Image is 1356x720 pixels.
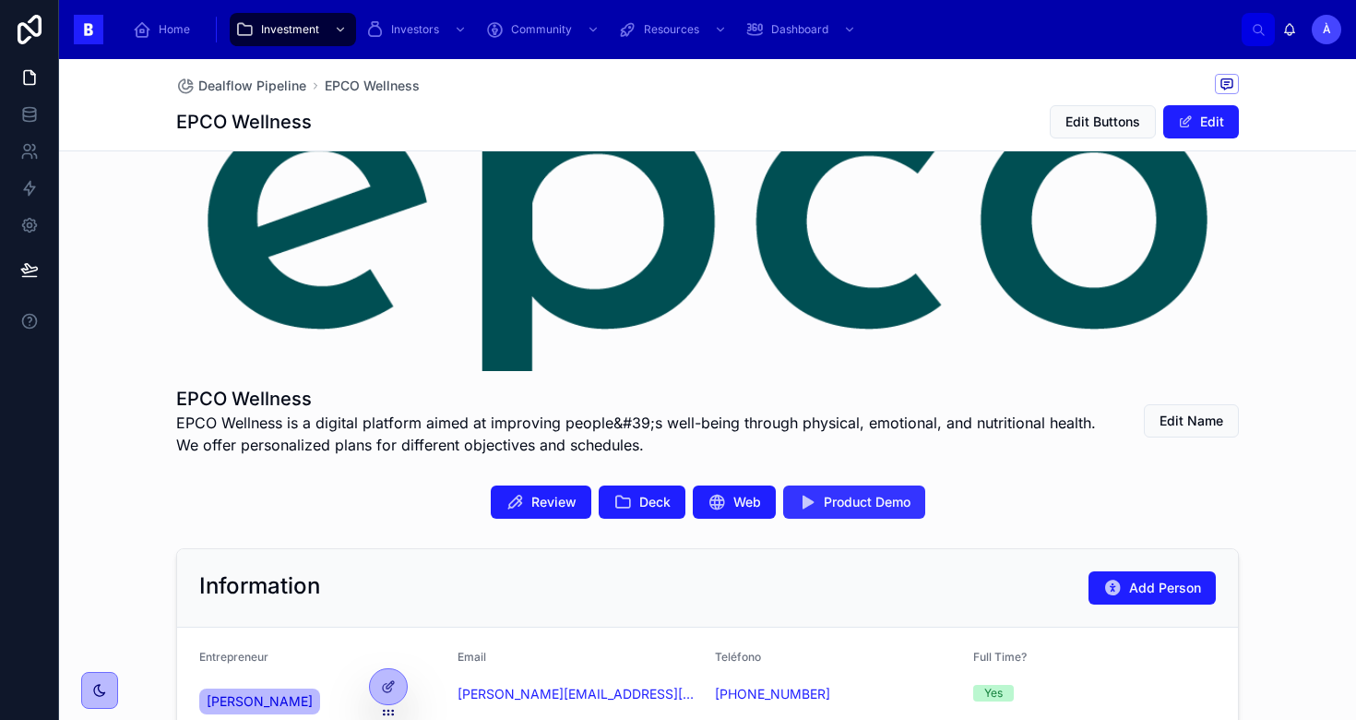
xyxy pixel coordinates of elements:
[127,13,203,46] a: Home
[973,650,1027,664] span: Full Time?
[783,486,925,519] button: Product Demo
[771,22,828,37] span: Dashboard
[325,77,420,95] a: EPCO Wellness
[261,22,319,37] span: Investment
[391,22,439,37] span: Investors
[176,109,312,135] h1: EPCO Wellness
[531,493,577,511] span: Review
[733,493,761,511] span: Web
[1065,113,1140,131] span: Edit Buttons
[491,486,591,519] button: Review
[118,9,1242,50] div: scrollable content
[198,77,306,95] span: Dealflow Pipeline
[613,13,736,46] a: Resources
[1129,579,1201,597] span: Add Person
[599,486,685,519] button: Deck
[176,412,1100,456] span: EPCO Wellness is a digital platform aimed at improving people&#39;s well-being through physical, ...
[824,493,910,511] span: Product Demo
[199,571,320,601] h2: Information
[740,13,865,46] a: Dashboard
[74,15,103,44] img: App logo
[458,685,701,703] a: [PERSON_NAME][EMAIL_ADDRESS][DOMAIN_NAME]
[207,692,313,711] span: [PERSON_NAME]
[199,650,268,664] span: Entrepreneur
[360,13,476,46] a: Investors
[1050,105,1156,138] button: Edit Buttons
[458,650,486,664] span: Email
[693,486,776,519] button: Web
[1323,22,1331,37] span: À
[715,650,761,664] span: Teléfono
[1144,404,1239,438] button: Edit Name
[159,22,190,37] span: Home
[1088,571,1216,605] button: Add Person
[199,689,320,714] a: [PERSON_NAME]
[715,685,830,703] a: [PHONE_NUMBER]
[176,77,306,95] a: Dealflow Pipeline
[984,685,1003,702] div: Yes
[1163,105,1239,138] button: Edit
[511,22,572,37] span: Community
[644,22,699,37] span: Resources
[639,493,671,511] span: Deck
[1160,412,1223,430] span: Edit Name
[480,13,609,46] a: Community
[176,386,1100,412] h1: EPCO Wellness
[230,13,356,46] a: Investment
